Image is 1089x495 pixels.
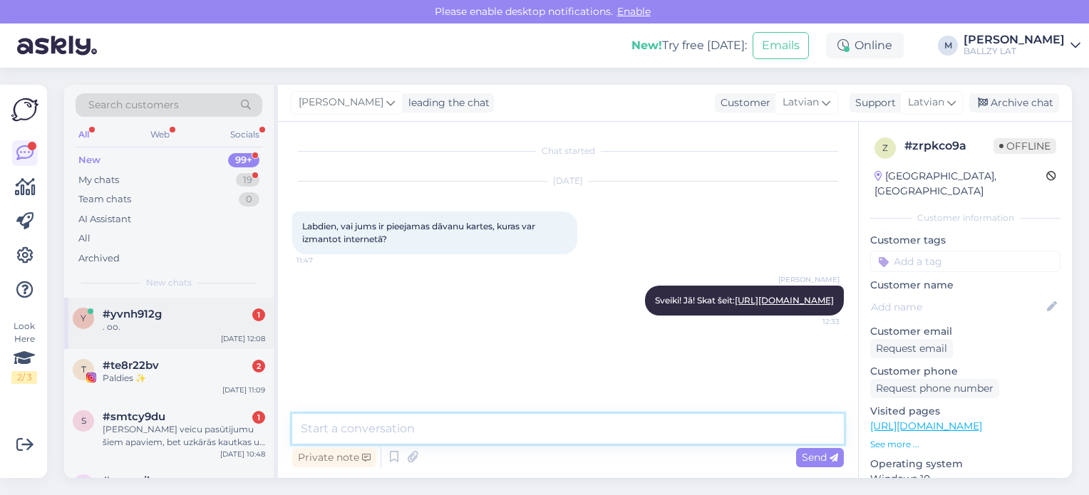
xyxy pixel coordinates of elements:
[870,457,1060,471] p: Operating system
[870,339,953,358] div: Request email
[239,192,259,207] div: 0
[871,299,1044,315] input: Add name
[227,125,262,144] div: Socials
[292,174,844,187] div: [DATE]
[870,251,1060,272] input: Add a tag
[938,36,958,56] div: M
[964,34,1065,46] div: [PERSON_NAME]
[870,420,982,432] a: [URL][DOMAIN_NAME]
[631,37,747,54] div: Try free [DATE]:
[78,231,91,246] div: All
[993,138,1056,154] span: Offline
[11,96,38,123] img: Askly Logo
[103,474,161,487] span: #gyvneihq
[870,379,999,398] div: Request phone number
[715,95,770,110] div: Customer
[870,278,1060,293] p: Customer name
[292,145,844,157] div: Chat started
[826,33,904,58] div: Online
[76,125,92,144] div: All
[221,333,265,344] div: [DATE] 12:08
[778,274,840,285] span: [PERSON_NAME]
[613,5,655,18] span: Enable
[252,411,265,424] div: 1
[850,95,896,110] div: Support
[655,295,834,306] span: Sveiki! Jā! Skat šeit:
[302,221,537,244] span: Labdien, vai jums ir pieejamas dāvanu kartes, kuras var izmantot internetā?
[870,404,1060,419] p: Visited pages
[631,38,662,52] b: New!
[78,251,120,266] div: Archived
[103,321,265,333] div: . оо.
[11,371,37,384] div: 2 / 3
[220,449,265,459] div: [DATE] 10:48
[735,295,834,306] a: [URL][DOMAIN_NAME]
[870,364,1060,379] p: Customer phone
[88,98,179,113] span: Search customers
[103,410,165,423] span: #smtcy9du
[78,192,131,207] div: Team chats
[786,316,840,327] span: 12:33
[870,324,1060,339] p: Customer email
[870,212,1060,224] div: Customer information
[236,173,259,187] div: 19
[81,415,86,426] span: s
[252,308,265,321] div: 1
[964,46,1065,57] div: BALLZY LAT
[870,233,1060,248] p: Customer tags
[146,276,192,289] span: New chats
[783,95,819,110] span: Latvian
[103,372,265,385] div: Paldies ✨
[964,34,1080,57] a: [PERSON_NAME]BALLZY LAT
[874,169,1046,199] div: [GEOGRAPHIC_DATA], [GEOGRAPHIC_DATA]
[148,125,172,144] div: Web
[103,359,159,372] span: #te8r22bv
[103,423,265,449] div: [PERSON_NAME] veicu pasūtījumu šiem apaviem, bet uzkārās kautkas un vairs viņas nerāda kā pieejam...
[299,95,383,110] span: [PERSON_NAME]
[292,448,376,467] div: Private note
[403,95,490,110] div: leading the chat
[81,364,86,375] span: t
[904,137,993,155] div: # zrpkco9a
[252,360,265,372] div: 2
[11,320,37,384] div: Look Here
[802,451,838,464] span: Send
[81,313,86,323] span: y
[969,93,1059,113] div: Archive chat
[908,95,944,110] span: Latvian
[222,385,265,395] div: [DATE] 11:09
[870,438,1060,451] p: See more ...
[78,173,119,187] div: My chats
[870,471,1060,486] p: Windows 10
[882,142,888,153] span: z
[103,308,162,321] span: #yvnh912g
[228,153,259,167] div: 99+
[753,32,809,59] button: Emails
[296,255,350,266] span: 11:47
[78,153,100,167] div: New
[78,212,131,226] div: AI Assistant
